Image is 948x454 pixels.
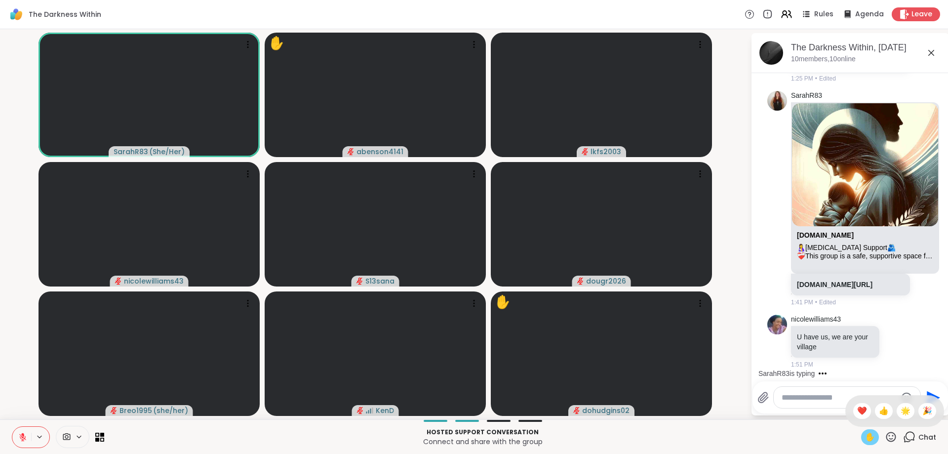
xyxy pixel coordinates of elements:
span: audio-muted [357,407,364,414]
span: audio-muted [348,148,355,155]
span: The Darkness Within [29,9,101,19]
span: 👍 [879,405,889,417]
span: • [815,74,817,83]
img: The Darkness Within, Sep 13 [759,41,783,65]
span: abenson4141 [356,147,403,157]
span: 1:25 PM [791,74,813,83]
a: [DOMAIN_NAME][URL] [797,281,872,289]
span: Leave [911,9,932,19]
span: audio-muted [573,407,580,414]
span: audio-muted [115,278,122,285]
span: 🎉 [922,405,932,417]
span: audio-muted [356,278,363,285]
div: ❤️‍🩹This group is a safe, supportive space for Moms or Family, Friends, Loved ones trying to unde... [797,252,933,260]
div: ✋ [269,34,284,53]
span: ✋ [865,431,875,443]
div: 🤱[MEDICAL_DATA] Support🫂 [797,244,933,252]
img: https://sharewell-space-live.sfo3.digitaloceanspaces.com/user-generated/ad949235-6f32-41e6-8b9f-9... [767,91,787,111]
a: Attachment [797,231,854,239]
div: The Darkness Within, [DATE] [791,41,941,54]
span: nicolewilliams43 [124,276,184,286]
span: Rules [814,9,833,19]
span: KenD [376,406,394,415]
p: Hosted support conversation [110,428,855,437]
span: Edited [819,74,836,83]
span: Breo1995 [119,406,152,415]
span: Agenda [855,9,884,19]
span: audio-muted [582,148,589,155]
button: Send [921,386,943,409]
span: audio-muted [577,278,584,285]
textarea: Type your message [782,393,897,403]
span: Chat [918,432,936,442]
span: 🌟 [901,405,910,417]
img: ShareWell Logomark [8,6,25,23]
span: Edited [819,298,836,307]
span: dougr2026 [586,276,626,286]
a: nicolewilliams43 [791,315,841,325]
span: dohudgins02 [582,406,630,415]
span: audio-muted [111,407,118,414]
span: ❤️ [857,405,867,417]
span: lkfs2003 [591,147,621,157]
div: ✋ [495,292,511,312]
span: 1:41 PM [791,298,813,307]
p: 10 members, 10 online [791,54,856,64]
div: SarahR83 is typing [758,369,815,378]
img: https://sharewell-space-live.sfo3.digitaloceanspaces.com/user-generated/3403c148-dfcf-4217-9166-8... [767,315,787,334]
span: S13sana [365,276,395,286]
span: SarahR83 [114,147,148,157]
button: Emoji picker [901,392,912,404]
span: ( she/her ) [153,406,188,415]
span: ( She/Her ) [149,147,185,157]
img: 🤱Postpartum Support🫂 [792,103,938,226]
p: Connect and share with the group [110,437,855,447]
span: 1:51 PM [791,360,813,369]
a: SarahR83 [791,91,822,101]
p: U have us, we are your village [797,332,873,352]
span: • [815,298,817,307]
